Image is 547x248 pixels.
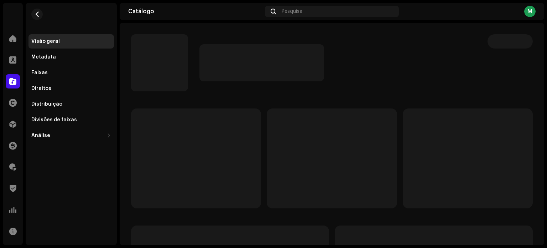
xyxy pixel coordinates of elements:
div: Catálogo [128,9,262,14]
re-m-nav-item: Faixas [28,66,114,80]
span: Pesquisa [282,9,302,14]
re-m-nav-item: Divisões de faixas [28,113,114,127]
div: M [524,6,536,17]
div: Visão geral [31,39,60,44]
re-m-nav-item: Direitos [28,81,114,96]
re-m-nav-dropdown: Análise [28,128,114,143]
div: Divisões de faixas [31,117,77,123]
re-m-nav-item: Visão geral [28,34,114,49]
re-m-nav-item: Metadata [28,50,114,64]
div: Metadata [31,54,56,60]
re-m-nav-item: Distribuição [28,97,114,111]
div: Direitos [31,86,51,91]
div: Distribuição [31,101,62,107]
div: Análise [31,133,50,138]
div: Faixas [31,70,48,76]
